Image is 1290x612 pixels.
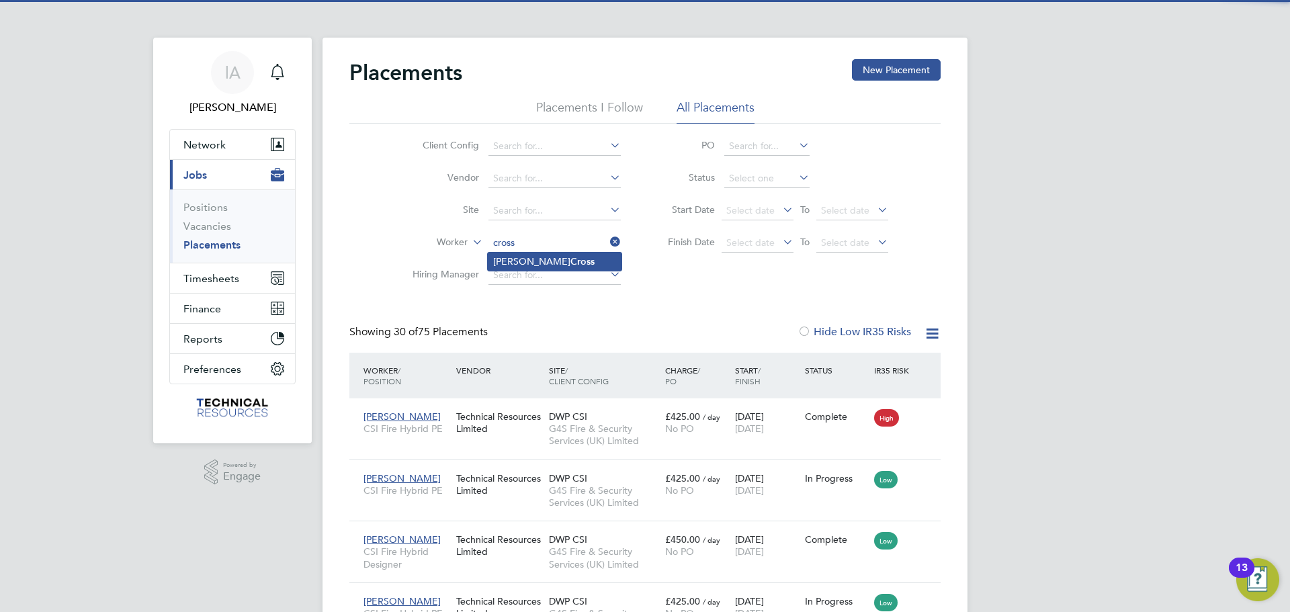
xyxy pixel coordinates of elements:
[169,398,296,419] a: Go to home page
[665,365,700,386] span: / PO
[223,460,261,471] span: Powered by
[170,354,295,384] button: Preferences
[549,595,587,607] span: DWP CSI
[570,256,595,267] b: Cross
[488,266,621,285] input: Search for...
[735,423,764,435] span: [DATE]
[654,204,715,216] label: Start Date
[169,51,296,116] a: lA[PERSON_NAME]
[153,38,312,443] nav: Main navigation
[360,465,941,476] a: [PERSON_NAME]CSI Fire Hybrid PETechnical Resources LimitedDWP CSIG4S Fire & Security Services (UK...
[549,410,587,423] span: DWP CSI
[453,358,546,382] div: Vendor
[821,236,869,249] span: Select date
[402,139,479,151] label: Client Config
[183,363,241,376] span: Preferences
[549,484,658,509] span: G4S Fire & Security Services (UK) Limited
[488,234,621,253] input: Search for...
[1236,568,1248,585] div: 13
[677,99,755,124] li: All Placements
[703,474,720,484] span: / day
[394,325,418,339] span: 30 of
[402,171,479,183] label: Vendor
[871,358,917,382] div: IR35 Risk
[363,484,449,496] span: CSI Fire Hybrid PE
[724,169,810,188] input: Select one
[453,404,546,441] div: Technical Resources Limited
[821,204,869,216] span: Select date
[488,253,621,271] li: [PERSON_NAME]
[204,460,261,485] a: Powered byEngage
[874,532,898,550] span: Low
[488,137,621,156] input: Search for...
[170,294,295,323] button: Finance
[402,268,479,280] label: Hiring Manager
[665,595,700,607] span: £425.00
[703,597,720,607] span: / day
[802,358,871,382] div: Status
[796,233,814,251] span: To
[549,545,658,570] span: G4S Fire & Security Services (UK) Limited
[349,325,490,339] div: Showing
[665,484,694,496] span: No PO
[805,472,868,484] div: In Progress
[363,533,441,545] span: [PERSON_NAME]
[170,263,295,293] button: Timesheets
[665,410,700,423] span: £425.00
[724,137,810,156] input: Search for...
[360,526,941,537] a: [PERSON_NAME]CSI Fire Hybrid DesignerTechnical Resources LimitedDWP CSIG4S Fire & Security Servic...
[665,472,700,484] span: £425.00
[874,471,898,488] span: Low
[654,171,715,183] label: Status
[225,64,241,81] span: lA
[360,358,453,393] div: Worker
[170,160,295,189] button: Jobs
[488,202,621,220] input: Search for...
[852,59,941,81] button: New Placement
[183,302,221,315] span: Finance
[183,333,222,345] span: Reports
[170,324,295,353] button: Reports
[360,588,941,599] a: [PERSON_NAME]CSI Fire Hybrid PETechnical Resources LimitedDWP CSIG4S Fire & Security Services (UK...
[662,358,732,393] div: Charge
[549,472,587,484] span: DWP CSI
[703,412,720,422] span: / day
[183,138,226,151] span: Network
[536,99,643,124] li: Placements I Follow
[549,423,658,447] span: G4S Fire & Security Services (UK) Limited
[183,169,207,181] span: Jobs
[735,365,761,386] span: / Finish
[732,466,802,503] div: [DATE]
[183,220,231,232] a: Vacancies
[665,533,700,545] span: £450.00
[665,423,694,435] span: No PO
[798,325,911,339] label: Hide Low IR35 Risks
[546,358,662,393] div: Site
[349,59,462,86] h2: Placements
[363,410,441,423] span: [PERSON_NAME]
[453,527,546,564] div: Technical Resources Limited
[183,238,241,251] a: Placements
[805,595,868,607] div: In Progress
[654,139,715,151] label: PO
[183,201,228,214] a: Positions
[360,403,941,414] a: [PERSON_NAME]CSI Fire Hybrid PETechnical Resources LimitedDWP CSIG4S Fire & Security Services (UK...
[726,204,775,216] span: Select date
[732,358,802,393] div: Start
[732,527,802,564] div: [DATE]
[170,189,295,263] div: Jobs
[665,545,694,558] span: No PO
[735,545,764,558] span: [DATE]
[796,201,814,218] span: To
[549,365,609,386] span: / Client Config
[394,325,488,339] span: 75 Placements
[453,466,546,503] div: Technical Resources Limited
[874,594,898,611] span: Low
[363,423,449,435] span: CSI Fire Hybrid PE
[549,533,587,545] span: DWP CSI
[726,236,775,249] span: Select date
[654,236,715,248] label: Finish Date
[170,130,295,159] button: Network
[195,398,271,419] img: technicalresources-logo-retina.png
[805,533,868,545] div: Complete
